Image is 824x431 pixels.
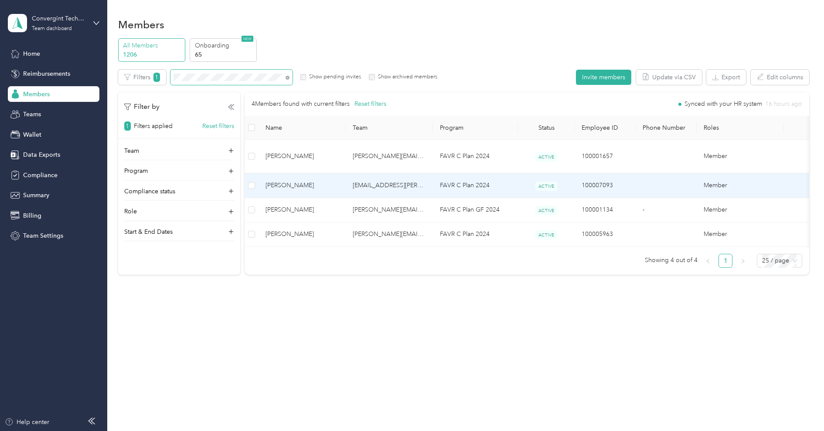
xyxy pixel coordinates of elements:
[354,99,386,109] button: Reset filters
[346,173,433,198] td: mark.skeens@convergint.com
[697,222,784,247] td: Member
[23,171,58,180] span: Compliance
[123,50,182,59] p: 1206
[697,116,784,140] th: Roles
[242,36,253,42] span: NEW
[775,382,824,431] iframe: Everlance-gr Chat Button Frame
[195,41,254,50] p: Onboarding
[535,182,557,191] span: ACTIVE
[518,116,575,140] th: Status
[266,205,339,215] span: [PERSON_NAME]
[259,173,346,198] td: Robert Nelson
[751,70,809,85] button: Edit columns
[346,198,433,222] td: sergio.morales@convergint.com
[202,121,234,131] button: Reset filters
[575,116,636,140] th: Employee ID
[535,206,557,215] span: ACTIVE
[575,198,636,222] td: 100001134
[266,152,339,161] span: [PERSON_NAME]
[32,26,72,31] div: Team dashboard
[259,222,346,247] td: Brian Nelson
[697,140,784,173] td: Member
[762,254,797,267] span: 25 / page
[23,231,63,240] span: Team Settings
[433,116,518,140] th: Program
[346,140,433,173] td: keith.walraven@convergint.com
[645,254,698,267] span: Showing 4 out of 4
[375,73,437,81] label: Show archived members
[23,49,40,58] span: Home
[23,211,41,220] span: Billing
[118,20,164,29] h1: Members
[433,222,518,247] td: FAVR C Plan 2024
[23,69,70,78] span: Reimbursements
[153,73,160,82] span: 1
[706,70,746,85] button: Export
[124,101,160,112] p: Filter by
[636,70,702,85] button: Update via CSV
[575,140,636,173] td: 100001657
[124,207,137,216] p: Role
[701,254,715,268] li: Previous Page
[433,198,518,222] td: FAVR C Plan GF 2024
[719,254,732,267] a: 1
[636,116,697,140] th: Phone Number
[697,173,784,198] td: Member
[433,173,518,198] td: FAVR C Plan 2024
[266,181,339,190] span: [PERSON_NAME]
[575,222,636,247] td: 100005963
[124,146,139,155] p: Team
[535,230,557,239] span: ACTIVE
[757,254,802,268] div: Page Size
[134,121,173,131] p: Filters applied
[124,187,175,196] p: Compliance status
[736,254,750,268] button: right
[123,41,182,50] p: All Members
[740,259,746,264] span: right
[259,116,346,140] th: Name
[718,254,732,268] li: 1
[118,70,166,85] button: Filters1
[5,418,49,427] button: Help center
[266,229,339,239] span: [PERSON_NAME]
[124,121,131,131] span: 1
[252,99,350,109] p: 4 Members found with current filters
[23,150,60,159] span: Data Exports
[575,173,636,198] td: 100007093
[266,124,339,131] span: Name
[259,198,346,222] td: Nelson Alonso
[23,191,49,200] span: Summary
[643,206,644,213] span: -
[535,152,557,162] span: ACTIVE
[684,101,762,107] span: Synced with your HR system
[765,101,802,107] span: 16 hours ago
[346,222,433,247] td: wes.holland@convergint.com
[346,116,433,140] th: Team
[433,140,518,173] td: FAVR C Plan 2024
[701,254,715,268] button: left
[195,50,254,59] p: 65
[32,14,86,23] div: Convergint Technologies
[23,90,50,99] span: Members
[23,110,41,119] span: Teams
[736,254,750,268] li: Next Page
[306,73,361,81] label: Show pending invites
[23,130,41,139] span: Wallet
[259,140,346,173] td: Kenneth Nelson
[576,70,631,85] button: Invite members
[124,166,148,175] p: Program
[705,259,711,264] span: left
[697,198,784,222] td: Member
[124,227,173,236] p: Start & End Dates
